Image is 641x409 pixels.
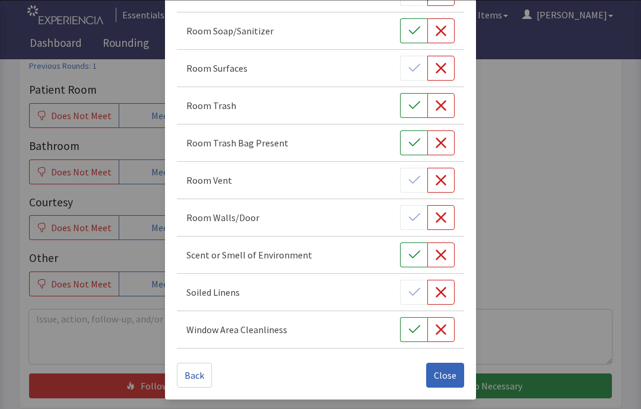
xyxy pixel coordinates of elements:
p: Room Surfaces [186,61,247,75]
p: Scent or Smell of Environment [186,248,312,262]
span: Close [434,368,456,382]
p: Room Soap/Sanitizer [186,24,274,38]
p: Room Trash Bag Present [186,136,288,150]
span: Back [185,368,204,382]
p: Window Area Cleanliness [186,322,287,337]
button: Close [426,363,464,388]
p: Room Vent [186,173,232,187]
p: Soiled Linens [186,285,240,299]
p: Room Trash [186,98,236,113]
button: Back [177,363,212,388]
p: Room Walls/Door [186,210,259,225]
